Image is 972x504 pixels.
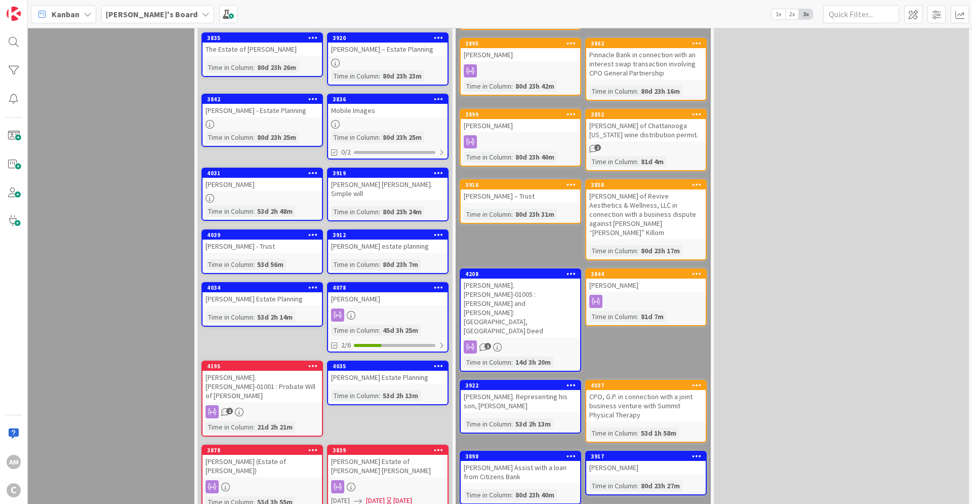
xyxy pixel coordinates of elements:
div: Time in Column [464,489,511,500]
span: 1x [772,9,785,19]
div: 53d 2h 14m [255,312,295,323]
div: 3898 [465,453,580,460]
div: Time in Column [331,390,379,401]
div: Time in Column [206,421,253,433]
div: [PERSON_NAME] - Estate Planning [202,104,322,117]
div: [PERSON_NAME] [461,119,580,132]
div: 80d 23h 16m [638,86,682,97]
span: : [253,206,255,217]
div: 53d 2h 48m [255,206,295,217]
div: 3862Pinnacle Bank in connection with an interest swap transaction involving CPO General Partnership [586,39,706,80]
div: [PERSON_NAME]. Representing his son, [PERSON_NAME] [461,390,580,412]
div: 81d 7m [638,311,666,322]
span: : [379,70,380,82]
div: 4035 [333,363,448,370]
span: : [379,259,380,270]
div: 3919 [333,170,448,177]
div: 3844 [586,269,706,279]
span: 2 [226,408,233,414]
div: Time in Column [589,245,637,256]
div: 3852 [586,110,706,119]
div: 4034 [202,283,322,292]
div: Time in Column [206,62,253,73]
div: 3919[PERSON_NAME] [PERSON_NAME]. Simple will [328,169,448,200]
span: 1 [484,343,491,350]
div: 80d 23h 42m [513,81,557,92]
div: [PERSON_NAME] [461,48,580,61]
span: : [637,480,638,491]
div: 3922[PERSON_NAME]. Representing his son, [PERSON_NAME] [461,381,580,412]
div: Time in Column [206,132,253,143]
div: 4034[PERSON_NAME] Estate Planning [202,283,322,305]
div: 80d 23h 40m [513,151,557,163]
div: 3839 [333,447,448,454]
div: 3842 [202,95,322,104]
div: 53d 2h 13m [380,390,421,401]
div: 3835 [202,33,322,43]
div: Time in Column [464,81,511,92]
div: Time in Column [589,86,637,97]
div: 3852[PERSON_NAME] of Chattanooga [US_STATE] wine distribution permit. [586,110,706,141]
div: 3839 [328,446,448,455]
div: Time in Column [206,206,253,217]
span: : [637,245,638,256]
div: 3835 [207,34,322,42]
div: 3917 [586,452,706,461]
div: Time in Column [331,132,379,143]
span: : [511,81,513,92]
div: Time in Column [331,325,379,336]
div: 3878 [202,446,322,455]
div: 4039[PERSON_NAME] - Trust [202,230,322,253]
div: 3898[PERSON_NAME] Assist with a loan from Citizens Bank [461,452,580,483]
span: : [253,421,255,433]
div: 80d 23h 17m [638,245,682,256]
span: : [637,428,638,439]
div: 53d 2h 13m [513,418,553,430]
div: 4034 [207,284,322,291]
span: : [253,312,255,323]
div: [PERSON_NAME] - Trust [202,240,322,253]
div: 3898 [461,452,580,461]
div: 80d 23h 40m [513,489,557,500]
div: 80d 23h 26m [255,62,299,73]
div: 3852 [591,111,706,118]
div: [PERSON_NAME] (Estate of [PERSON_NAME]) [202,455,322,477]
div: 3916 [461,180,580,189]
div: 4078[PERSON_NAME] [328,283,448,305]
div: [PERSON_NAME] Estate Planning [202,292,322,305]
div: Time in Column [464,209,511,220]
div: 3895 [465,40,580,47]
span: : [253,132,255,143]
span: Kanban [52,8,79,20]
span: : [511,209,513,220]
div: 80d 23h 25m [380,132,424,143]
div: [PERSON_NAME] Assist with a loan from Citizens Bank [461,461,580,483]
div: 3895 [461,39,580,48]
div: 3844[PERSON_NAME] [586,269,706,292]
div: 3858[PERSON_NAME] of Revive Aesthetics & Wellness, LLC in connection with a business dispute agai... [586,180,706,239]
div: The Estate of [PERSON_NAME] [202,43,322,56]
div: 3862 [591,40,706,47]
div: 3916 [465,181,580,188]
span: : [511,357,513,368]
div: Time in Column [331,70,379,82]
div: 3917 [591,453,706,460]
div: [PERSON_NAME] [586,461,706,474]
div: 3922 [461,381,580,390]
div: 53d 1h 58m [638,428,679,439]
span: : [379,390,380,401]
div: [PERSON_NAME] – Trust [461,189,580,203]
span: 3x [799,9,813,19]
span: 0/2 [341,147,351,158]
div: [PERSON_NAME] – Estate Planning [328,43,448,56]
span: : [379,206,380,217]
div: 53d 56m [255,259,286,270]
div: Time in Column [464,418,511,430]
div: 3912 [333,231,448,239]
div: 3922 [465,382,580,389]
div: 4208 [465,270,580,278]
div: [PERSON_NAME] [586,279,706,292]
span: : [379,132,380,143]
span: : [511,418,513,430]
div: [PERSON_NAME] of Chattanooga [US_STATE] wine distribution permit. [586,119,706,141]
